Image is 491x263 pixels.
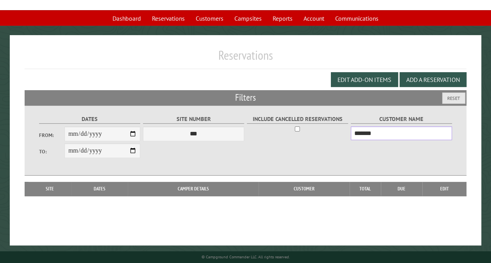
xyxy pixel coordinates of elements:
[299,11,329,26] a: Account
[351,115,452,124] label: Customer Name
[128,182,259,196] th: Camper Details
[331,72,398,87] button: Edit Add-on Items
[147,11,189,26] a: Reservations
[422,182,467,196] th: Edit
[108,11,146,26] a: Dashboard
[268,11,297,26] a: Reports
[29,182,71,196] th: Site
[381,182,422,196] th: Due
[39,131,64,139] label: From:
[350,182,381,196] th: Total
[39,115,140,124] label: Dates
[39,148,64,155] label: To:
[442,92,465,104] button: Reset
[400,72,466,87] button: Add a Reservation
[143,115,244,124] label: Site Number
[71,182,128,196] th: Dates
[259,182,349,196] th: Customer
[25,90,466,105] h2: Filters
[191,11,228,26] a: Customers
[25,48,466,69] h1: Reservations
[230,11,266,26] a: Campsites
[202,254,290,259] small: © Campground Commander LLC. All rights reserved.
[330,11,383,26] a: Communications
[247,115,348,124] label: Include Cancelled Reservations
